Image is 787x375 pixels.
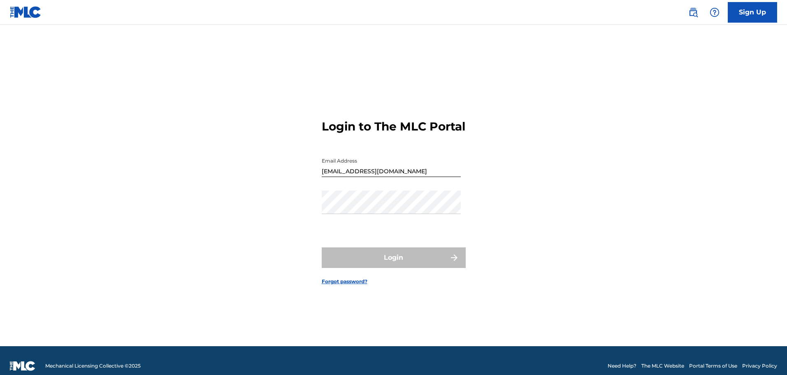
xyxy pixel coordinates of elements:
div: Help [706,4,723,21]
a: Public Search [685,4,701,21]
span: Mechanical Licensing Collective © 2025 [45,362,141,370]
a: Privacy Policy [742,362,777,370]
img: help [710,7,720,17]
img: logo [10,361,35,371]
h3: Login to The MLC Portal [322,119,465,134]
a: Forgot password? [322,278,367,285]
img: MLC Logo [10,6,42,18]
a: Portal Terms of Use [689,362,737,370]
a: Need Help? [608,362,636,370]
img: search [688,7,698,17]
a: Sign Up [728,2,777,23]
a: The MLC Website [641,362,684,370]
